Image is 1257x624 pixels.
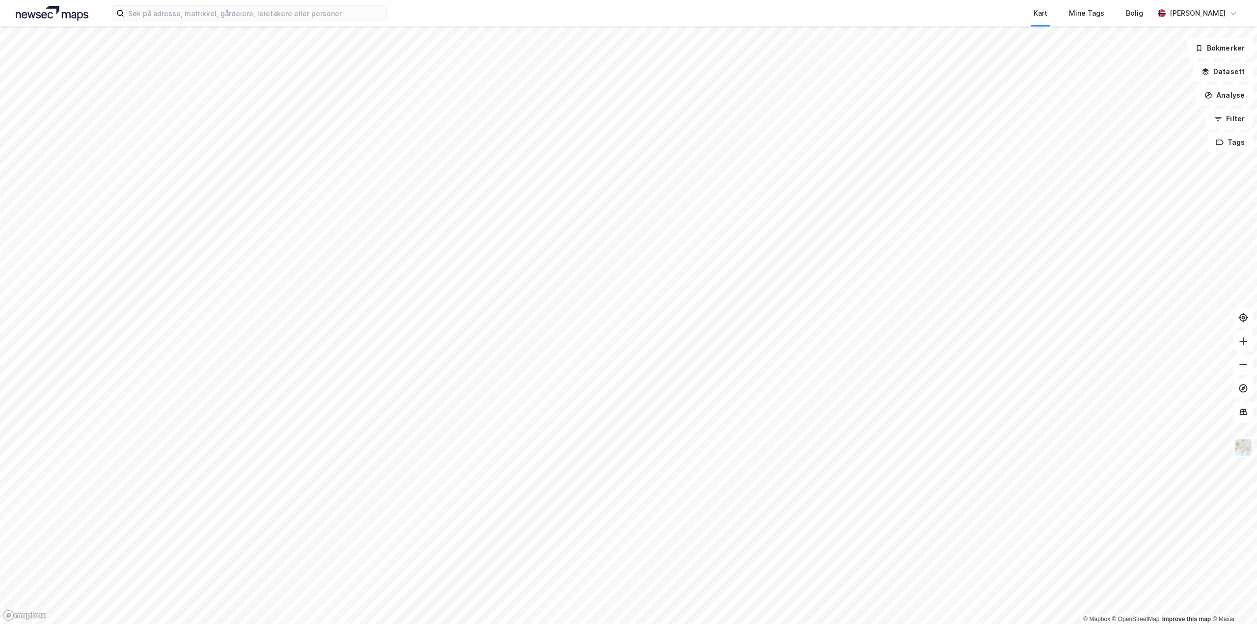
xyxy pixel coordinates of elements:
button: Tags [1207,133,1253,152]
iframe: Chat Widget [1208,577,1257,624]
img: Z [1234,438,1253,457]
a: OpenStreetMap [1112,616,1160,623]
a: Mapbox [1083,616,1110,623]
a: Mapbox homepage [3,610,46,621]
button: Filter [1206,109,1253,129]
img: logo.a4113a55bc3d86da70a041830d287a7e.svg [16,6,88,21]
button: Bokmerker [1187,38,1253,58]
div: Kart [1034,7,1047,19]
div: [PERSON_NAME] [1170,7,1226,19]
input: Søk på adresse, matrikkel, gårdeiere, leietakere eller personer [124,6,386,21]
a: Improve this map [1162,616,1211,623]
div: Bolig [1126,7,1143,19]
button: Analyse [1196,85,1253,105]
div: Mine Tags [1069,7,1104,19]
button: Datasett [1193,62,1253,81]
